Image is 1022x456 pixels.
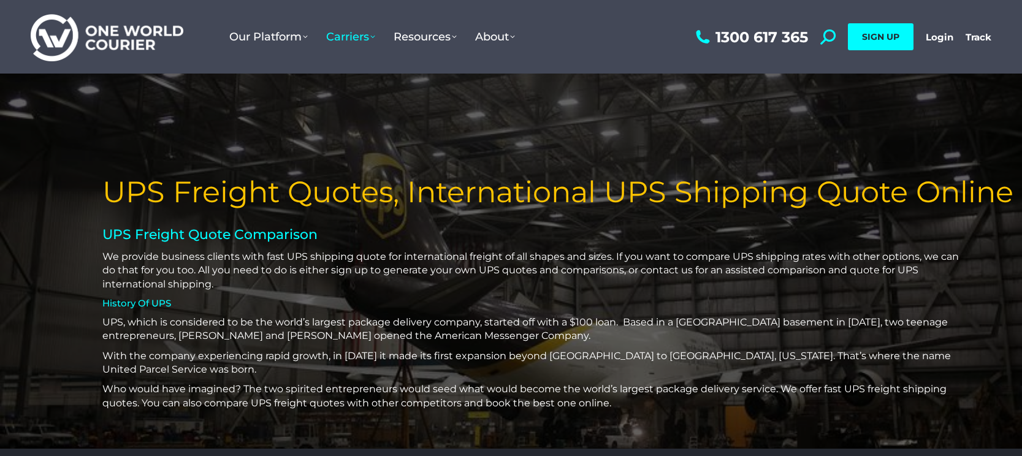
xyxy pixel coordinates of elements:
span: Our Platform [229,30,308,44]
h4: History Of UPS [102,297,967,310]
span: SIGN UP [862,31,899,42]
h1: UPS Freight Quotes, International UPS Shipping Quote Online [102,176,1022,208]
a: Login [926,31,953,43]
span: About [475,30,515,44]
a: Carriers [317,18,384,56]
a: SIGN UP [848,23,913,50]
a: Track [966,31,991,43]
h2: UPS Freight Quote Comparison [102,226,967,244]
p: Who would have imagined? The two spirited entrepreneurs would seed what would become the world’s ... [102,382,967,410]
a: About [466,18,524,56]
a: Resources [384,18,466,56]
p: UPS, which is considered to be the world’s largest package delivery company, started off with a $... [102,316,967,343]
p: We provide business clients with fast UPS shipping quote for international freight of all shapes ... [102,250,967,291]
a: Our Platform [220,18,317,56]
img: One World Courier [31,12,183,62]
span: Resources [394,30,457,44]
span: Carriers [326,30,375,44]
p: With the company experiencing rapid growth, in [DATE] it made its first expansion beyond [GEOGRAP... [102,349,967,377]
a: 1300 617 365 [693,29,808,45]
